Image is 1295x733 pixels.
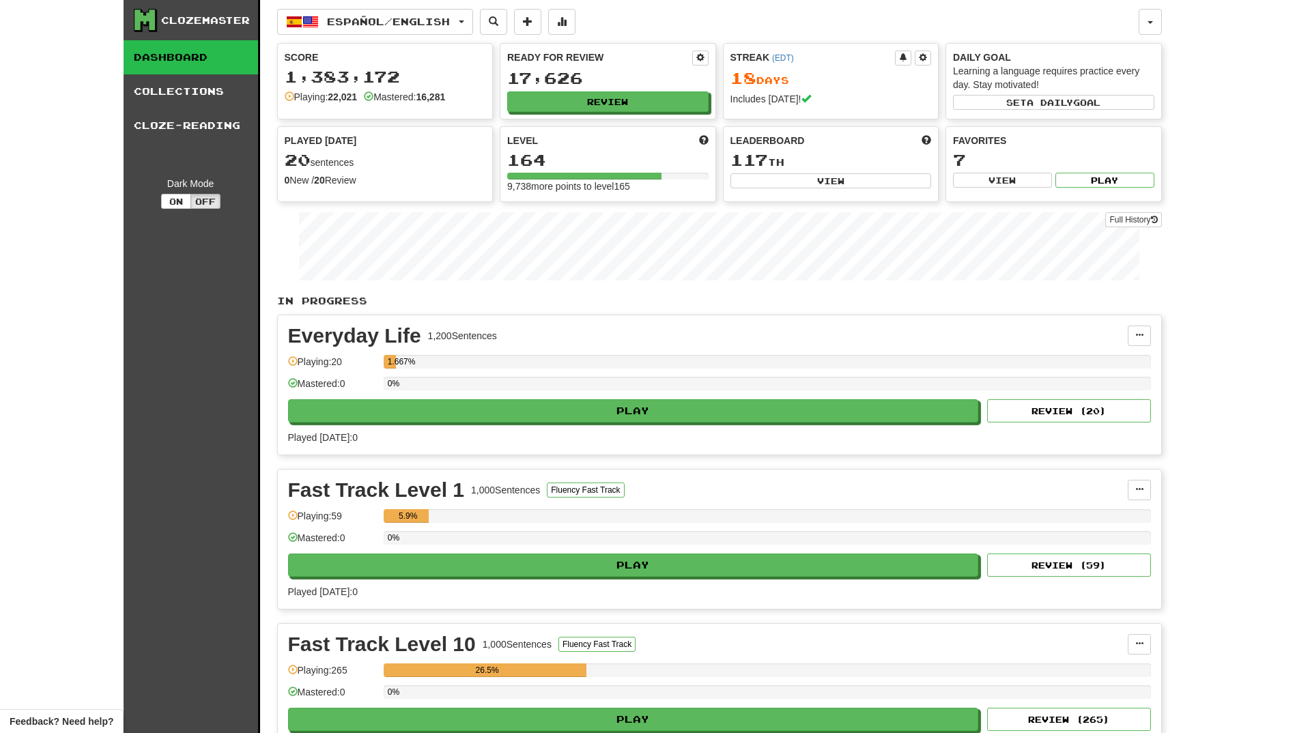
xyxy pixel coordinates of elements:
button: Español/English [277,9,473,35]
div: Daily Goal [953,51,1154,64]
a: (EDT) [772,53,794,63]
button: Play [288,554,979,577]
a: Full History [1105,212,1161,227]
button: Fluency Fast Track [558,637,636,652]
div: Learning a language requires practice every day. Stay motivated! [953,64,1154,91]
button: Fluency Fast Track [547,483,624,498]
span: 20 [285,150,311,169]
div: Mastered: 0 [288,685,377,708]
div: Playing: [285,90,358,104]
button: Review (265) [987,708,1151,731]
span: Played [DATE]: 0 [288,586,358,597]
a: Collections [124,74,258,109]
div: Includes [DATE]! [730,92,932,106]
a: Cloze-Reading [124,109,258,143]
button: Seta dailygoal [953,95,1154,110]
button: View [730,173,932,188]
div: Ready for Review [507,51,692,64]
div: Mastered: 0 [288,531,377,554]
div: Dark Mode [134,177,248,190]
div: New / Review [285,173,486,187]
span: This week in points, UTC [922,134,931,147]
button: On [161,194,191,209]
div: Streak [730,51,896,64]
strong: 16,281 [416,91,445,102]
span: Open feedback widget [10,715,113,728]
div: 26.5% [388,663,587,677]
div: Fast Track Level 10 [288,634,476,655]
a: Dashboard [124,40,258,74]
div: 1,200 Sentences [428,329,497,343]
span: Español / English [327,16,450,27]
div: 1,000 Sentences [483,637,552,651]
div: th [730,152,932,169]
p: In Progress [277,294,1162,308]
div: 9,738 more points to level 165 [507,179,709,193]
div: Day s [730,70,932,87]
button: Play [288,708,979,731]
div: Fast Track Level 1 [288,480,465,500]
button: Play [288,399,979,422]
span: a daily [1027,98,1073,107]
button: Review (20) [987,399,1151,422]
strong: 20 [314,175,325,186]
div: sentences [285,152,486,169]
div: 164 [507,152,709,169]
button: Add sentence to collection [514,9,541,35]
button: Review [507,91,709,112]
div: 1,000 Sentences [471,483,540,497]
div: Favorites [953,134,1154,147]
button: Off [190,194,220,209]
div: 1,383,172 [285,68,486,85]
div: Score [285,51,486,64]
button: More stats [548,9,575,35]
span: 18 [730,68,756,87]
div: Playing: 20 [288,355,377,377]
div: 1.667% [388,355,396,369]
div: Mastered: 0 [288,377,377,399]
strong: 22,021 [328,91,357,102]
div: 5.9% [388,509,429,523]
button: Play [1055,173,1154,188]
div: Everyday Life [288,326,421,346]
span: Level [507,134,538,147]
div: 17,626 [507,70,709,87]
div: Playing: 59 [288,509,377,532]
div: Mastered: [364,90,445,104]
span: 117 [730,150,768,169]
span: Score more points to level up [699,134,709,147]
button: Search sentences [480,9,507,35]
button: View [953,173,1052,188]
strong: 0 [285,175,290,186]
div: 7 [953,152,1154,169]
button: Review (59) [987,554,1151,577]
div: Playing: 265 [288,663,377,686]
div: Clozemaster [161,14,250,27]
span: Played [DATE] [285,134,357,147]
span: Played [DATE]: 0 [288,432,358,443]
span: Leaderboard [730,134,805,147]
